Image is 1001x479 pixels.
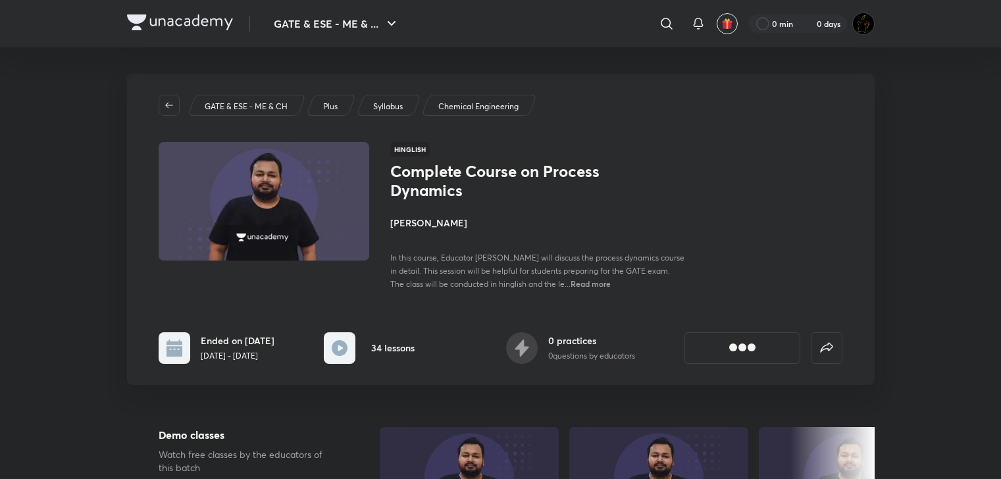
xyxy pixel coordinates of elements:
button: false [811,332,842,364]
a: Company Logo [127,14,233,34]
button: [object Object] [684,332,800,364]
a: GATE & ESE - ME & CH [202,101,290,113]
span: In this course, Educator [PERSON_NAME] will discuss the process dynamics course in detail. This s... [390,253,684,289]
p: GATE & ESE - ME & CH [205,101,288,113]
a: Syllabus [371,101,405,113]
p: 0 questions by educators [548,350,635,362]
h6: 34 lessons [371,341,415,355]
p: Plus [323,101,338,113]
img: streak [801,17,814,30]
img: Company Logo [127,14,233,30]
h5: Demo classes [159,427,338,443]
p: [DATE] - [DATE] [201,350,274,362]
p: Chemical Engineering [438,101,519,113]
img: Ranit Maity01 [852,13,875,35]
button: GATE & ESE - ME & ... [266,11,407,37]
img: Thumbnail [156,141,371,262]
h1: Complete Course on Process Dynamics [390,162,605,200]
img: avatar [721,18,733,30]
span: Hinglish [390,142,430,157]
h6: 0 practices [548,334,635,347]
h4: [PERSON_NAME] [390,216,685,230]
a: Chemical Engineering [436,101,521,113]
h6: Ended on [DATE] [201,334,274,347]
p: Syllabus [373,101,403,113]
button: avatar [717,13,738,34]
a: Plus [321,101,340,113]
span: Read more [571,278,611,289]
p: Watch free classes by the educators of this batch [159,448,338,474]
